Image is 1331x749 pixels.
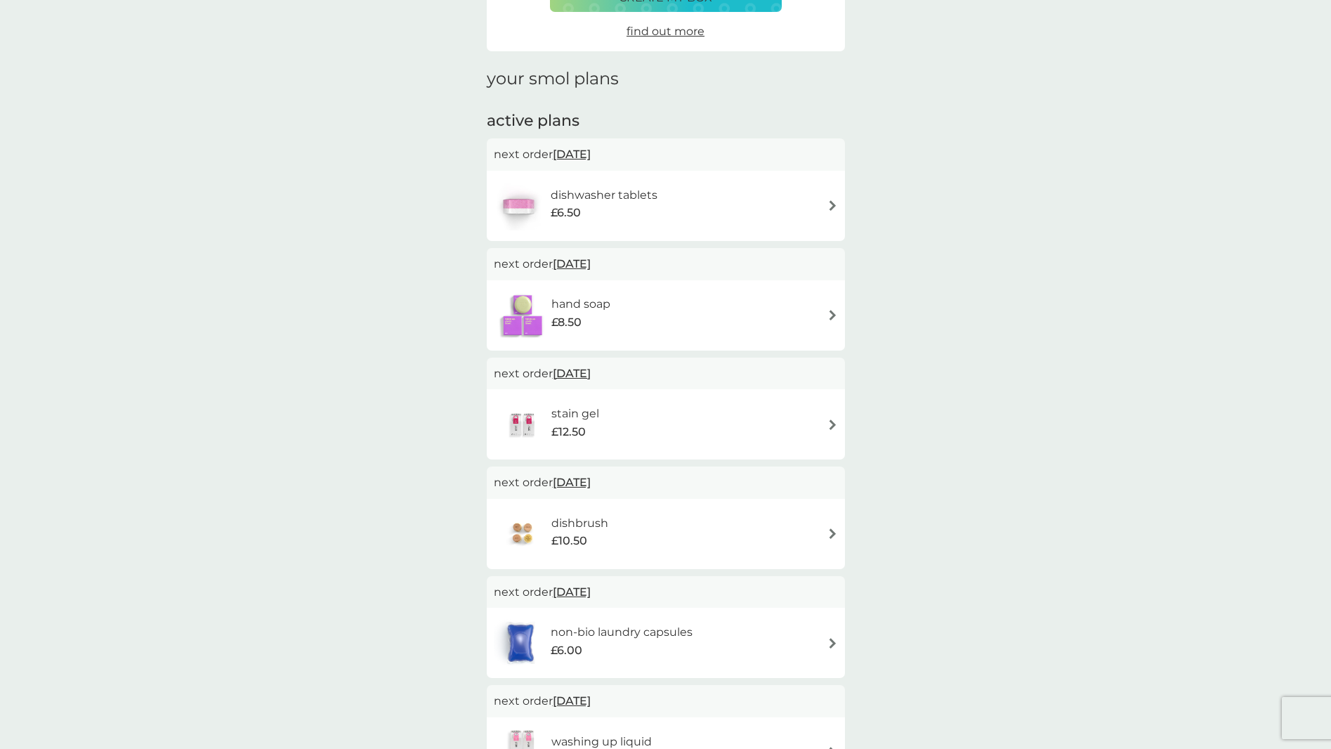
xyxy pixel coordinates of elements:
h6: stain gel [551,405,599,423]
span: [DATE] [553,687,591,715]
h6: hand soap [551,295,610,313]
img: stain gel [494,400,551,449]
img: dishbrush [494,509,551,559]
span: [DATE] [553,578,591,606]
img: arrow right [827,310,838,320]
p: next order [494,474,838,492]
p: next order [494,583,838,601]
p: next order [494,365,838,383]
span: [DATE] [553,141,591,168]
p: next order [494,692,838,710]
h6: non-bio laundry capsules [551,623,693,641]
p: next order [494,255,838,273]
span: [DATE] [553,360,591,387]
span: [DATE] [553,469,591,496]
img: arrow right [827,638,838,649]
h1: your smol plans [487,69,845,89]
span: [DATE] [553,250,591,278]
img: arrow right [827,419,838,430]
p: next order [494,145,838,164]
span: £8.50 [551,313,582,332]
span: £6.50 [551,204,581,222]
span: £12.50 [551,423,586,441]
img: non-bio laundry capsules [494,618,547,667]
img: dishwasher tablets [494,181,543,230]
img: arrow right [827,528,838,539]
h6: dishwasher tablets [551,186,657,204]
span: £10.50 [551,532,587,550]
img: hand soap [494,291,551,340]
h6: dishbrush [551,514,608,533]
img: arrow right [827,200,838,211]
span: £6.00 [551,641,582,660]
h2: active plans [487,110,845,132]
a: find out more [627,22,704,41]
span: find out more [627,25,704,38]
